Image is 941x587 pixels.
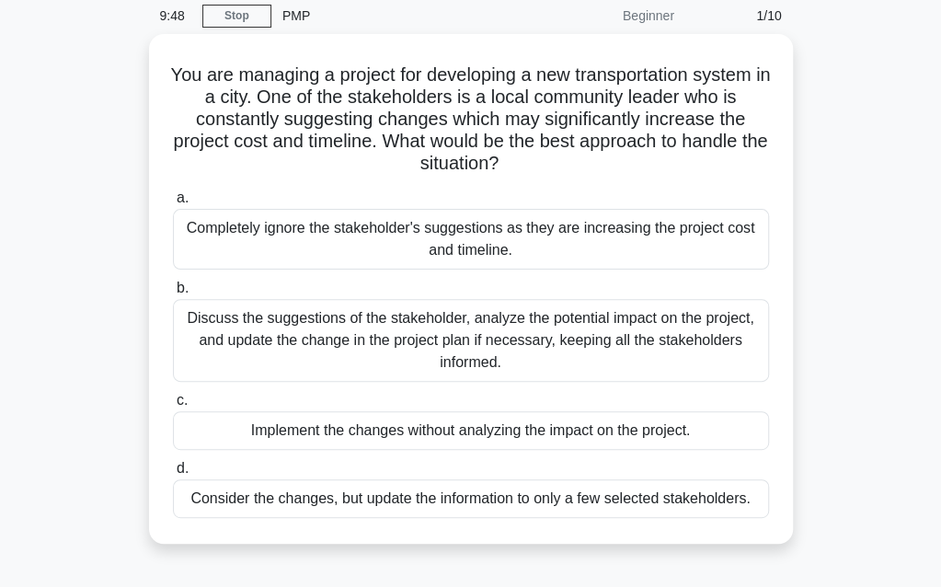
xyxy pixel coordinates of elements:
[173,479,769,518] div: Consider the changes, but update the information to only a few selected stakeholders.
[171,63,771,176] h5: You are managing a project for developing a new transportation system in a city. One of the stake...
[173,411,769,450] div: Implement the changes without analyzing the impact on the project.
[173,209,769,270] div: Completely ignore the stakeholder's suggestions as they are increasing the project cost and timel...
[177,460,189,476] span: d.
[173,299,769,382] div: Discuss the suggestions of the stakeholder, analyze the potential impact on the project, and upda...
[202,5,271,28] a: Stop
[177,190,189,205] span: a.
[177,392,188,408] span: c.
[177,280,189,295] span: b.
